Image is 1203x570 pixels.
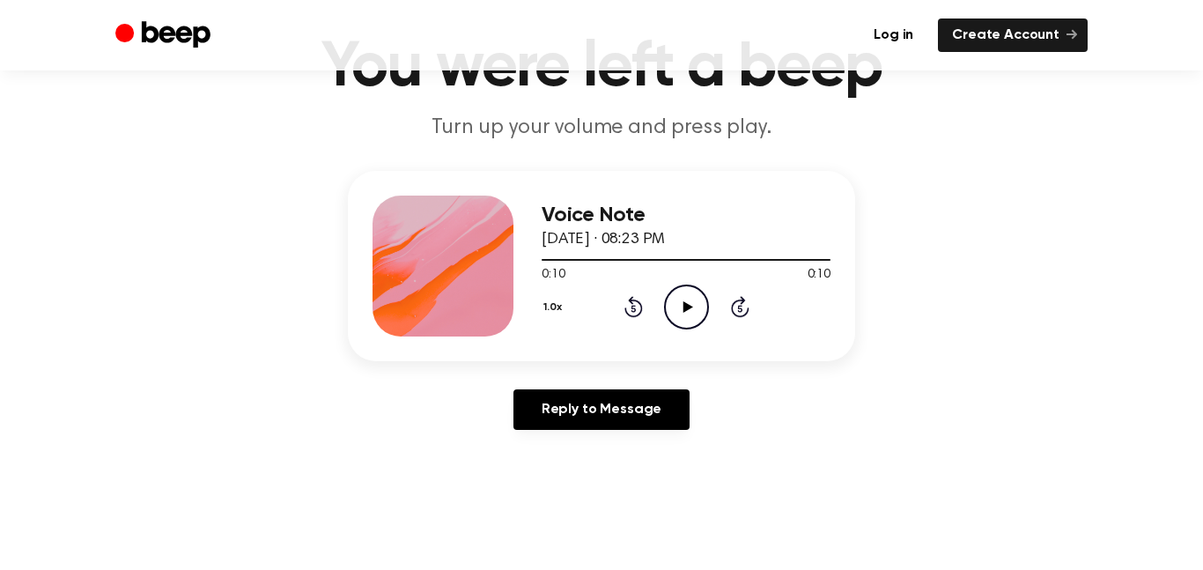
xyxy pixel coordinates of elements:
[542,204,830,227] h3: Voice Note
[263,114,940,143] p: Turn up your volume and press play.
[542,266,565,285] span: 0:10
[542,292,569,322] button: 1.0x
[860,19,927,52] a: Log in
[808,266,830,285] span: 0:10
[115,19,215,53] a: Beep
[513,389,690,430] a: Reply to Message
[542,232,665,248] span: [DATE] · 08:23 PM
[938,19,1088,52] a: Create Account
